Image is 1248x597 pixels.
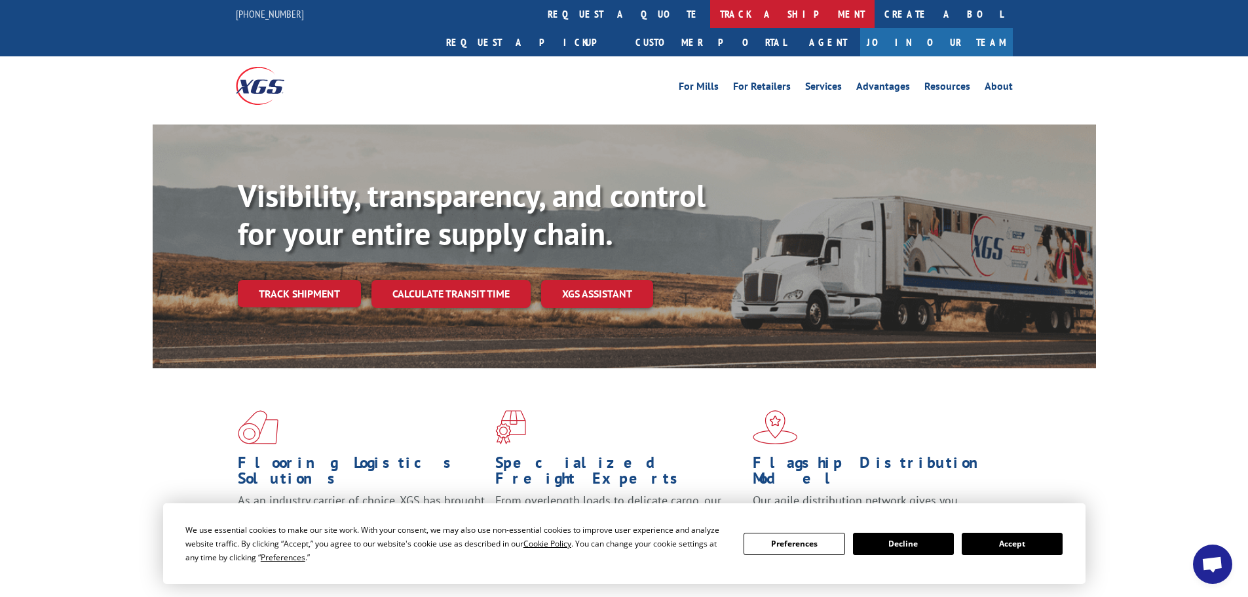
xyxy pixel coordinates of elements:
[796,28,860,56] a: Agent
[805,81,842,96] a: Services
[860,28,1013,56] a: Join Our Team
[495,455,743,493] h1: Specialized Freight Experts
[744,533,844,555] button: Preferences
[238,493,485,539] span: As an industry carrier of choice, XGS has brought innovation and dedication to flooring logistics...
[856,81,910,96] a: Advantages
[238,280,361,307] a: Track shipment
[753,410,798,444] img: xgs-icon-flagship-distribution-model-red
[236,7,304,20] a: [PHONE_NUMBER]
[985,81,1013,96] a: About
[523,538,571,549] span: Cookie Policy
[924,81,970,96] a: Resources
[853,533,954,555] button: Decline
[753,455,1000,493] h1: Flagship Distribution Model
[679,81,719,96] a: For Mills
[238,175,706,254] b: Visibility, transparency, and control for your entire supply chain.
[495,493,743,551] p: From overlength loads to delicate cargo, our experienced staff knows the best way to move your fr...
[541,280,653,308] a: XGS ASSISTANT
[238,455,485,493] h1: Flooring Logistics Solutions
[371,280,531,308] a: Calculate transit time
[185,523,728,564] div: We use essential cookies to make our site work. With your consent, we may also use non-essential ...
[238,410,278,444] img: xgs-icon-total-supply-chain-intelligence-red
[163,503,1086,584] div: Cookie Consent Prompt
[962,533,1063,555] button: Accept
[753,493,994,524] span: Our agile distribution network gives you nationwide inventory management on demand.
[1193,545,1232,584] div: Open chat
[261,552,305,563] span: Preferences
[733,81,791,96] a: For Retailers
[626,28,796,56] a: Customer Portal
[495,410,526,444] img: xgs-icon-focused-on-flooring-red
[436,28,626,56] a: Request a pickup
